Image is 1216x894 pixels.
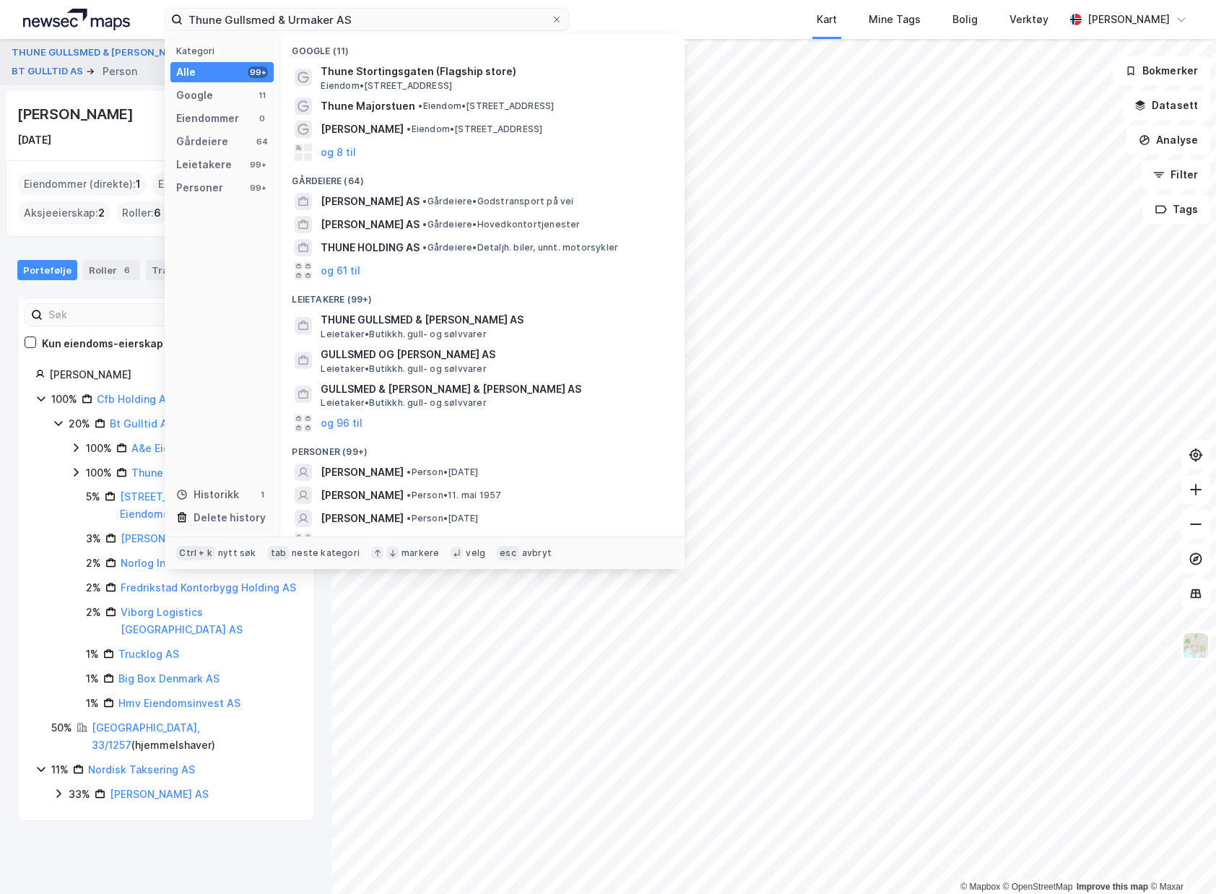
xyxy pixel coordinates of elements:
[86,464,112,482] div: 100%
[280,164,685,190] div: Gårdeiere (64)
[321,415,362,432] button: og 96 til
[97,393,173,405] a: Cfb Holding AS
[321,510,404,527] span: [PERSON_NAME]
[12,64,86,79] button: BT GULLTID AS
[321,144,356,161] button: og 8 til
[952,11,978,28] div: Bolig
[292,547,360,559] div: neste kategori
[51,391,77,408] div: 100%
[51,719,72,737] div: 50%
[321,239,420,256] span: THUNE HOLDING AS
[407,123,411,134] span: •
[248,182,268,194] div: 99+
[83,260,140,280] div: Roller
[152,173,292,196] div: Eiendommer (Indirekte) :
[92,721,200,751] a: [GEOGRAPHIC_DATA], 33/1257
[17,260,77,280] div: Portefølje
[321,80,452,92] span: Eiendom • [STREET_ADDRESS]
[1126,126,1210,155] button: Analyse
[86,646,99,663] div: 1%
[176,64,196,81] div: Alle
[321,216,420,233] span: [PERSON_NAME] AS
[18,173,147,196] div: Eiendommer (direkte) :
[321,311,667,329] span: THUNE GULLSMED & [PERSON_NAME] AS
[51,761,69,778] div: 11%
[176,546,215,560] div: Ctrl + k
[176,133,228,150] div: Gårdeiere
[88,763,195,776] a: Nordisk Taksering AS
[1113,56,1210,85] button: Bokmerker
[12,44,209,61] button: THUNE GULLSMED & [PERSON_NAME] AS
[121,606,243,635] a: Viborg Logistics [GEOGRAPHIC_DATA] AS
[869,11,921,28] div: Mine Tags
[321,397,486,409] span: Leietaker • Butikkh. gull- og sølvvarer
[1009,11,1048,28] div: Verktøy
[49,366,297,383] div: [PERSON_NAME]
[321,121,404,138] span: [PERSON_NAME]
[407,466,478,478] span: Person • [DATE]
[497,546,519,560] div: esc
[131,442,264,454] a: A&e Eiendomsutvikling AS
[280,282,685,308] div: Leietakere (99+)
[23,9,130,30] img: logo.a4113a55bc3d86da70a041830d287a7e.svg
[256,90,268,101] div: 11
[248,66,268,78] div: 99+
[218,547,256,559] div: nytt søk
[321,464,404,481] span: [PERSON_NAME]
[176,179,223,196] div: Personer
[1143,195,1210,224] button: Tags
[136,175,141,193] span: 1
[256,136,268,147] div: 64
[1182,632,1210,659] img: Z
[1003,882,1073,892] a: OpenStreetMap
[1087,11,1170,28] div: [PERSON_NAME]
[407,513,478,524] span: Person • [DATE]
[268,546,290,560] div: tab
[422,242,427,253] span: •
[110,788,209,800] a: [PERSON_NAME] AS
[146,260,245,280] div: Transaksjoner
[120,490,217,520] a: [STREET_ADDRESS] Eiendomsinvest AS
[256,113,268,124] div: 0
[86,530,101,547] div: 3%
[817,11,837,28] div: Kart
[86,695,99,712] div: 1%
[321,381,667,398] span: GULLSMED & [PERSON_NAME] & [PERSON_NAME] AS
[407,513,411,524] span: •
[321,487,404,504] span: [PERSON_NAME]
[18,201,110,225] div: Aksjeeierskap :
[131,466,202,479] a: Thune N M AS
[418,100,422,111] span: •
[121,532,220,544] a: [PERSON_NAME] AS
[418,100,554,112] span: Eiendom • [STREET_ADDRESS]
[86,440,112,457] div: 100%
[280,435,685,461] div: Personer (99+)
[17,103,136,126] div: [PERSON_NAME]
[42,335,163,352] div: Kun eiendoms-eierskap
[17,131,51,149] div: [DATE]
[407,466,411,477] span: •
[121,581,296,594] a: Fredrikstad Kontorbygg Holding AS
[86,670,99,687] div: 1%
[183,9,551,30] input: Søk på adresse, matrikkel, gårdeiere, leietakere eller personer
[176,486,239,503] div: Historikk
[69,786,90,803] div: 33%
[110,417,174,430] a: Bt Gulltid AS
[321,97,415,115] span: Thune Majorstuen
[248,159,268,170] div: 99+
[321,193,420,210] span: [PERSON_NAME] AS
[1122,91,1210,120] button: Datasett
[321,329,486,340] span: Leietaker • Butikkh. gull- og sølvvarer
[1141,160,1210,189] button: Filter
[176,156,232,173] div: Leietakere
[960,882,1000,892] a: Mapbox
[176,45,274,56] div: Kategori
[86,579,101,596] div: 2%
[69,415,90,433] div: 20%
[43,304,201,326] input: Søk
[98,204,105,222] span: 2
[194,509,266,526] div: Delete history
[86,488,100,505] div: 5%
[1077,882,1148,892] a: Improve this map
[422,196,427,207] span: •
